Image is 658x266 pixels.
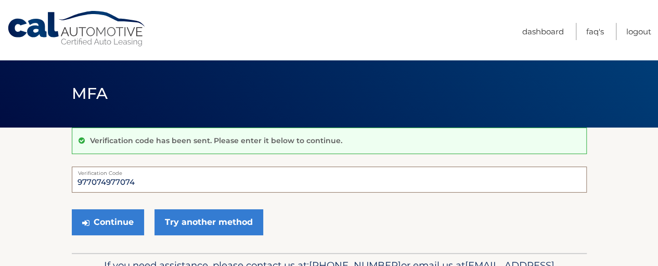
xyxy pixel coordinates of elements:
[626,23,651,40] a: Logout
[586,23,604,40] a: FAQ's
[72,167,587,193] input: Verification Code
[72,84,108,103] span: MFA
[72,167,587,175] label: Verification Code
[522,23,564,40] a: Dashboard
[90,136,342,145] p: Verification code has been sent. Please enter it below to continue.
[72,209,144,235] button: Continue
[154,209,263,235] a: Try another method
[7,10,147,47] a: Cal Automotive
